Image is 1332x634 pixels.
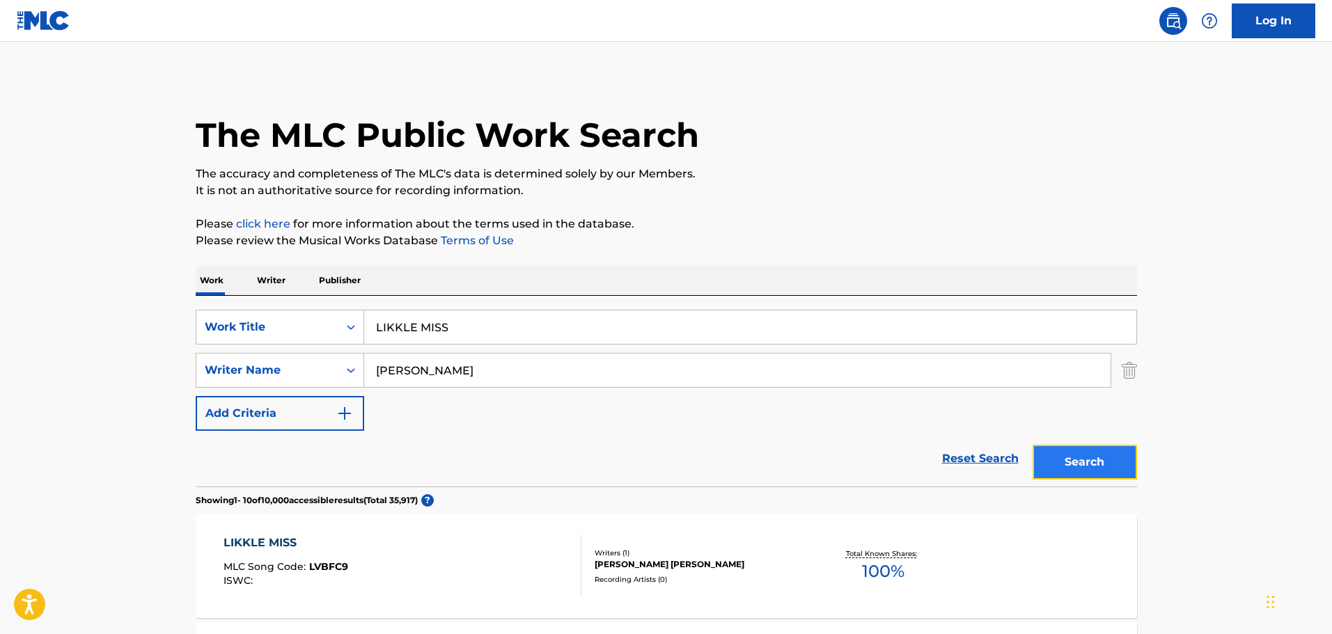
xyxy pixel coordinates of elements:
[1033,445,1137,480] button: Search
[224,574,256,587] span: ISWC :
[336,405,353,422] img: 9d2ae6d4665cec9f34b9.svg
[846,548,920,559] p: Total Known Shares:
[438,234,514,247] a: Terms of Use
[421,494,434,507] span: ?
[236,217,290,230] a: click here
[224,534,348,551] div: LIKKLE MISS
[935,443,1026,474] a: Reset Search
[1196,7,1223,35] div: Help
[1122,353,1137,388] img: Delete Criterion
[205,319,330,335] div: Work Title
[1201,13,1218,29] img: help
[196,182,1137,199] p: It is not an authoritative source for recording information.
[595,558,805,571] div: [PERSON_NAME] [PERSON_NAME]
[196,396,364,431] button: Add Criteria
[196,114,699,156] h1: The MLC Public Work Search
[253,266,290,295] p: Writer
[224,560,309,573] span: MLC Song Code :
[1165,13,1182,29] img: search
[196,514,1137,618] a: LIKKLE MISSMLC Song Code:LVBFC9ISWC:Writers (1)[PERSON_NAME] [PERSON_NAME]Recording Artists (0)To...
[309,560,348,573] span: LVBFC9
[1267,581,1275,623] div: Drag
[595,574,805,585] div: Recording Artists ( 0 )
[196,266,228,295] p: Work
[196,310,1137,486] form: Search Form
[315,266,365,295] p: Publisher
[17,10,70,31] img: MLC Logo
[595,548,805,558] div: Writers ( 1 )
[862,559,904,584] span: 100 %
[196,216,1137,232] p: Please for more information about the terms used in the database.
[1159,7,1187,35] a: Public Search
[1262,567,1332,634] iframe: Chat Widget
[205,362,330,379] div: Writer Name
[196,232,1137,249] p: Please review the Musical Works Database
[1232,3,1315,38] a: Log In
[196,166,1137,182] p: The accuracy and completeness of The MLC's data is determined solely by our Members.
[196,494,418,507] p: Showing 1 - 10 of 10,000 accessible results (Total 35,917 )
